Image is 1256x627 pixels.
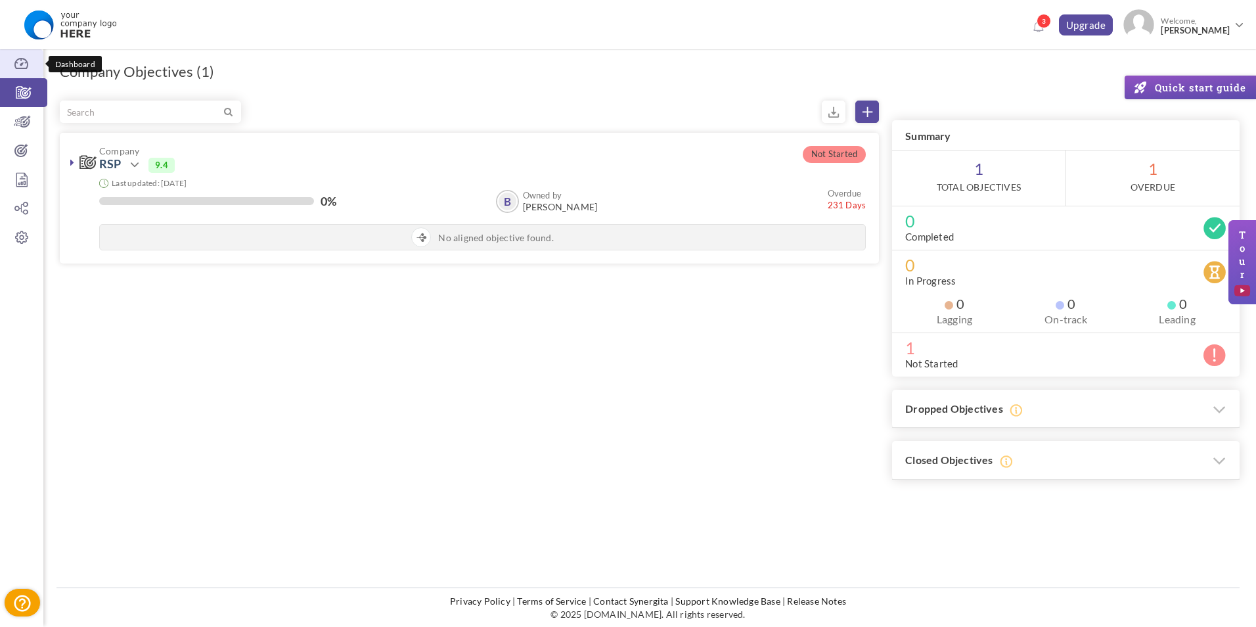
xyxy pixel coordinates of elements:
span: 1 [892,151,1065,206]
span: 0 [1056,297,1075,310]
img: Photo [1123,9,1154,40]
div: Dashboard [49,56,102,72]
label: In Progress [905,274,956,287]
a: Privacy Policy [450,595,510,607]
a: Release Notes [787,595,846,607]
small: Overdue [828,188,861,198]
span: Company [99,146,754,156]
label: Not Started [905,357,958,370]
h3: Dropped Objectives [892,390,1240,429]
a: Photo Welcome,[PERSON_NAME] [1118,4,1249,43]
span: Welcome, [1154,9,1233,42]
label: OverDue [1131,181,1175,194]
a: Contact Synergita [593,595,668,607]
li: | [782,595,785,608]
span: Quick start guide [1150,81,1246,94]
span: 1 [905,341,1226,354]
li: | [512,595,515,608]
a: RSP [99,156,122,171]
img: Logo [15,9,125,41]
label: Leading [1128,313,1226,326]
label: Lagging [905,313,1004,326]
a: Terms of Service [517,595,586,607]
a: Create Objective [855,101,879,123]
h3: Closed Objectives [892,441,1240,480]
a: Support Knowledge Base [675,595,780,607]
li: | [589,595,591,608]
span: 9.4 [148,158,175,172]
b: Owned by [523,190,562,200]
span: 3 [1037,14,1051,28]
small: Last updated: [DATE] [112,178,187,188]
span: 0 [945,297,964,310]
small: Export [822,101,845,123]
span: 0 [905,258,1226,271]
span: [PERSON_NAME] [1161,26,1230,35]
span: 0 [905,214,1226,227]
label: Completed [905,230,954,243]
a: B [497,191,518,212]
input: Search [60,101,221,122]
label: Total Objectives [937,181,1021,194]
img: Product Tour [1234,285,1251,296]
small: 231 Days [828,187,866,211]
h1: Company Objectives (1) [60,62,214,81]
p: © 2025 [DOMAIN_NAME]. All rights reserved. [56,608,1240,621]
h3: Summary [892,120,1240,151]
span: 1 [1066,151,1240,206]
span: Not Started [803,146,866,163]
a: Notifications [1028,17,1049,38]
label: 0% [321,195,336,208]
label: On-track [1017,313,1115,326]
li: | [671,595,673,608]
span: No aligned objective found. [438,231,553,244]
span: T o u r [1234,228,1251,296]
a: Upgrade [1059,14,1113,35]
span: 0 [1167,297,1187,310]
span: [PERSON_NAME] [523,202,598,212]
